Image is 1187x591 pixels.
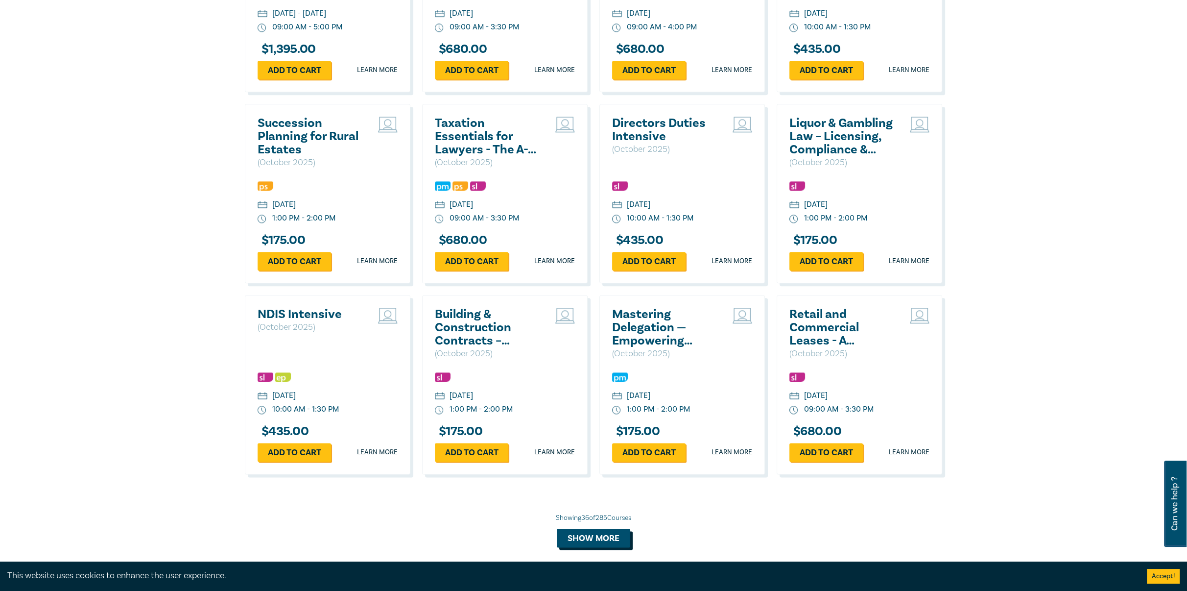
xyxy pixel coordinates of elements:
[258,321,363,334] p: ( October 2025 )
[555,308,575,323] img: Live Stream
[435,392,445,401] img: calendar
[435,215,444,223] img: watch
[435,201,445,210] img: calendar
[789,252,863,271] a: Add to cart
[627,404,690,415] div: 1:00 PM - 2:00 PM
[450,22,519,33] div: 09:00 AM - 3:30 PM
[258,61,331,79] a: Add to cart
[272,404,339,415] div: 10:00 AM - 1:30 PM
[612,234,663,247] h3: $ 435.00
[258,24,266,32] img: watch
[534,256,575,266] a: Learn more
[627,8,650,19] div: [DATE]
[804,404,874,415] div: 09:00 AM - 3:30 PM
[889,447,929,457] a: Learn more
[258,234,305,247] h3: $ 175.00
[612,425,660,438] h3: $ 175.00
[910,117,929,132] img: Live Stream
[733,117,752,132] img: Live Stream
[258,201,267,210] img: calendar
[272,22,342,33] div: 09:00 AM - 5:00 PM
[258,10,267,19] img: calendar
[258,181,273,191] img: Professional Skills
[789,308,895,347] a: Retail and Commercial Leases - A Practical Guide ([DATE])
[612,392,622,401] img: calendar
[789,234,837,247] h3: $ 175.00
[272,8,326,19] div: [DATE] - [DATE]
[258,43,315,56] h3: $ 1,395.00
[612,117,717,143] h2: Directors Duties Intensive
[612,143,717,156] p: ( October 2025 )
[534,447,575,457] a: Learn more
[612,406,621,415] img: watch
[789,61,863,79] a: Add to cart
[789,156,895,169] p: ( October 2025 )
[612,252,686,271] a: Add to cart
[804,8,828,19] div: [DATE]
[435,61,508,79] a: Add to cart
[789,117,895,156] a: Liquor & Gambling Law – Licensing, Compliance & Regulations
[555,117,575,132] img: Live Stream
[378,117,398,132] img: Live Stream
[1147,569,1180,584] button: Accept cookies
[789,406,798,415] img: watch
[435,181,451,191] img: Practice Management & Business Skills
[258,392,267,401] img: calendar
[435,117,540,156] h2: Taxation Essentials for Lawyers - The A-Z ([DATE])
[435,234,487,247] h3: $ 680.00
[789,347,895,360] p: ( October 2025 )
[627,22,697,33] div: 09:00 AM - 4:00 PM
[258,406,266,415] img: watch
[612,308,717,347] a: Mastering Delegation — Empowering Junior Lawyers for Success
[789,43,840,56] h3: $ 435.00
[612,372,628,382] img: Practice Management & Business Skills
[258,443,331,462] a: Add to cart
[712,65,752,75] a: Learn more
[557,529,630,547] button: Show more
[612,215,621,223] img: watch
[789,392,799,401] img: calendar
[804,390,828,401] div: [DATE]
[450,213,519,224] div: 09:00 AM - 3:30 PM
[789,24,798,32] img: watch
[789,181,805,191] img: Substantive Law
[1170,467,1179,541] span: Can we help ?
[435,252,508,271] a: Add to cart
[450,404,513,415] div: 1:00 PM - 2:00 PM
[789,201,799,210] img: calendar
[357,447,398,457] a: Learn more
[910,308,929,323] img: Live Stream
[435,24,444,32] img: watch
[450,199,473,210] div: [DATE]
[789,372,805,382] img: Substantive Law
[450,390,473,401] div: [DATE]
[7,569,1132,582] div: This website uses cookies to enhance the user experience.
[534,65,575,75] a: Learn more
[435,372,451,382] img: Substantive Law
[258,156,363,169] p: ( October 2025 )
[435,308,540,347] a: Building & Construction Contracts – Contract Interpretation following Pafburn
[450,8,473,19] div: [DATE]
[258,372,273,382] img: Substantive Law
[804,22,871,33] div: 10:00 AM - 1:30 PM
[258,252,331,271] a: Add to cart
[258,308,363,321] a: NDIS Intensive
[789,215,798,223] img: watch
[712,447,752,457] a: Learn more
[272,390,296,401] div: [DATE]
[258,117,363,156] a: Succession Planning for Rural Estates
[435,443,508,462] a: Add to cart
[470,181,486,191] img: Substantive Law
[612,24,621,32] img: watch
[357,256,398,266] a: Learn more
[435,43,487,56] h3: $ 680.00
[612,201,622,210] img: calendar
[889,256,929,266] a: Learn more
[258,215,266,223] img: watch
[612,443,686,462] a: Add to cart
